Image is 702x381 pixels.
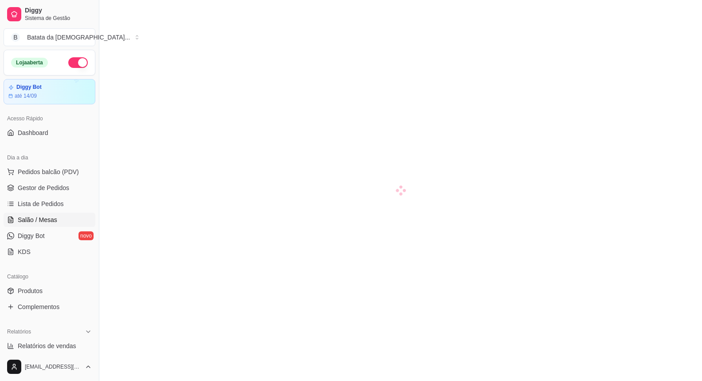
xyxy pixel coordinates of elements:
button: [EMAIL_ADDRESS][DOMAIN_NAME] [4,356,95,377]
span: Relatórios [7,328,31,335]
a: KDS [4,245,95,259]
span: Gestor de Pedidos [18,183,69,192]
span: Produtos [18,286,43,295]
button: Alterar Status [68,57,88,68]
a: DiggySistema de Gestão [4,4,95,25]
span: Relatórios de vendas [18,341,76,350]
div: Acesso Rápido [4,111,95,126]
a: Complementos [4,300,95,314]
a: Dashboard [4,126,95,140]
article: Diggy Bot [16,84,42,91]
a: Salão / Mesas [4,213,95,227]
article: até 14/09 [15,92,37,99]
span: Lista de Pedidos [18,199,64,208]
button: Select a team [4,28,95,46]
div: Catálogo [4,270,95,284]
span: KDS [18,247,31,256]
div: Batata da [DEMOGRAPHIC_DATA] ... [27,33,130,42]
span: Salão / Mesas [18,215,57,224]
a: Diggy Botaté 14/09 [4,79,95,104]
div: Loja aberta [11,58,48,67]
a: Produtos [4,284,95,298]
button: Pedidos balcão (PDV) [4,165,95,179]
a: Relatórios de vendas [4,339,95,353]
span: Diggy Bot [18,231,45,240]
span: Pedidos balcão (PDV) [18,167,79,176]
div: Dia a dia [4,151,95,165]
span: B [11,33,20,42]
a: Diggy Botnovo [4,229,95,243]
span: Complementos [18,302,59,311]
span: Dashboard [18,128,48,137]
a: Gestor de Pedidos [4,181,95,195]
span: Diggy [25,7,92,15]
span: Sistema de Gestão [25,15,92,22]
a: Lista de Pedidos [4,197,95,211]
span: [EMAIL_ADDRESS][DOMAIN_NAME] [25,363,81,370]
